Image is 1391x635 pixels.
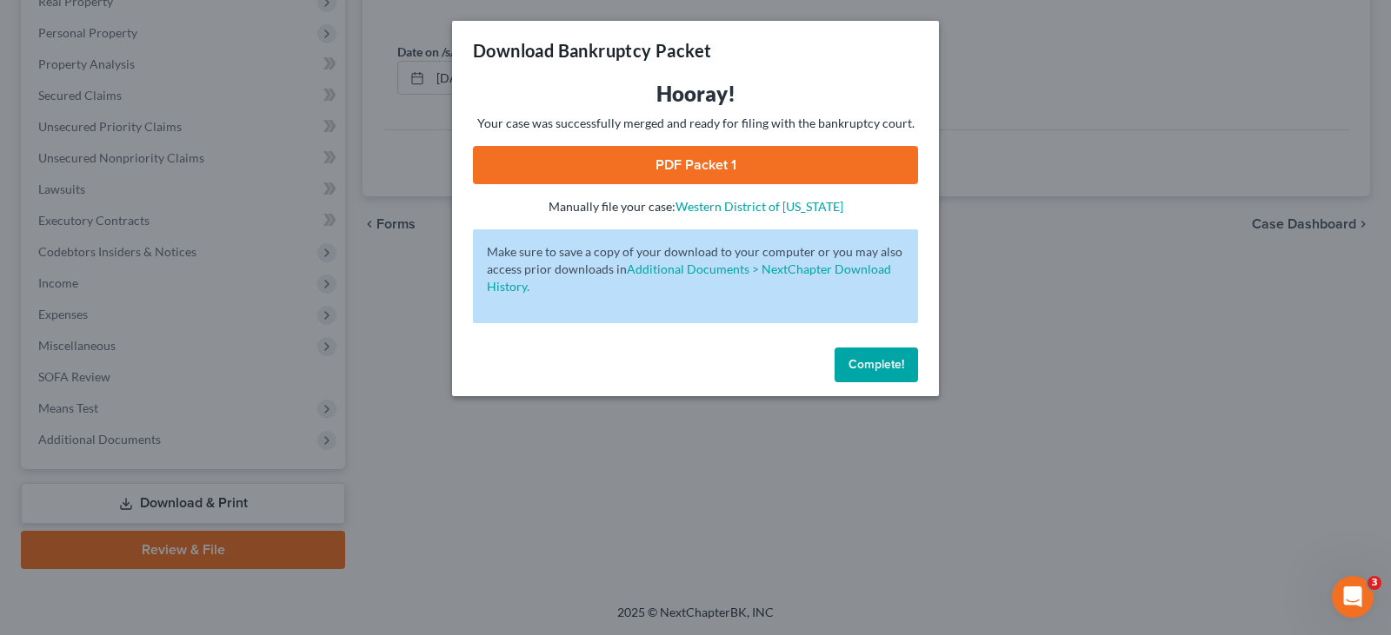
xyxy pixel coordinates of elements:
a: Additional Documents > NextChapter Download History. [487,261,891,294]
p: Make sure to save a copy of your download to your computer or you may also access prior downloads in [487,243,904,295]
a: PDF Packet 1 [473,146,918,184]
h3: Hooray! [473,80,918,108]
p: Manually file your case: [473,198,918,215]
iframe: Intercom live chat [1332,576,1374,618]
h3: Download Bankruptcy Packet [473,38,711,63]
button: Complete! [835,347,918,382]
span: 3 [1368,576,1381,590]
span: Complete! [849,357,904,372]
a: Western District of [US_STATE] [676,199,843,214]
p: Your case was successfully merged and ready for filing with the bankruptcy court. [473,115,918,132]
